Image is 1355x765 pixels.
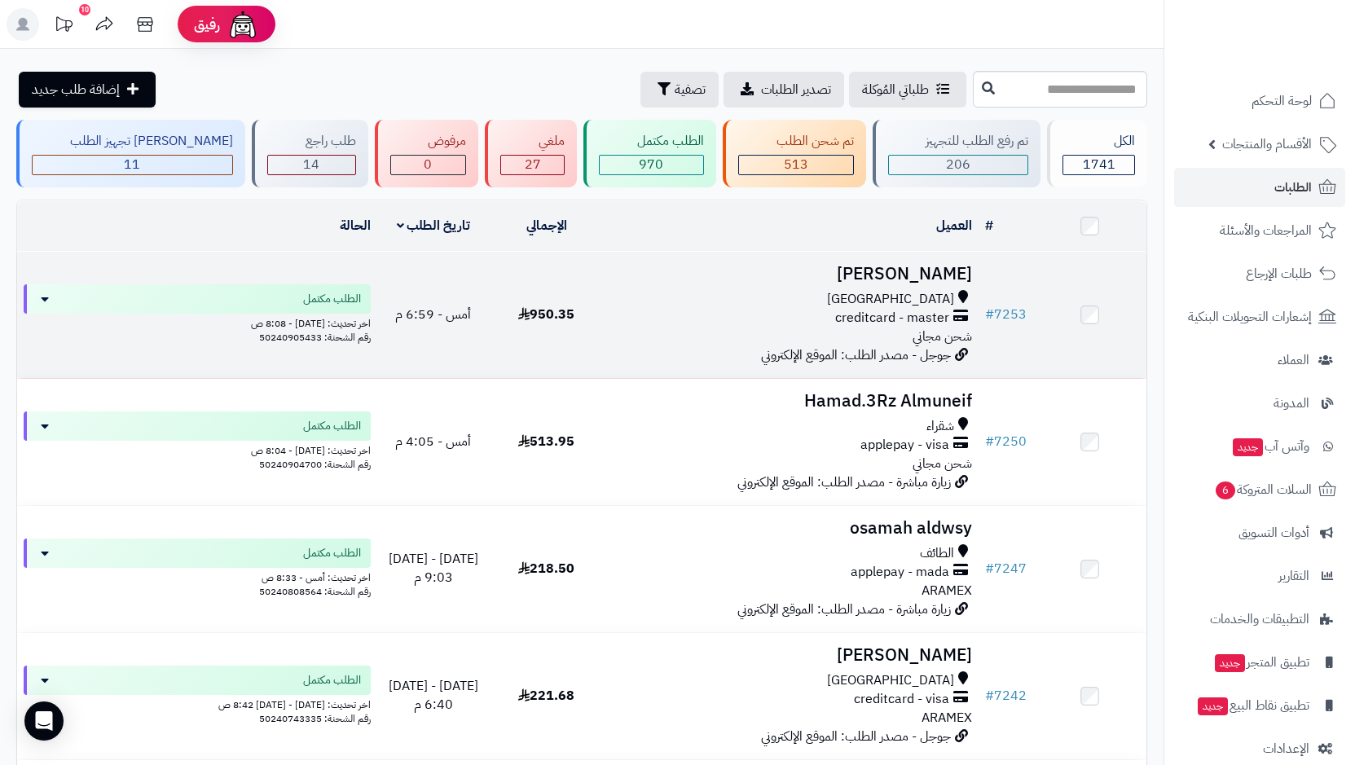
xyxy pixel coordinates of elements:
[303,155,319,174] span: 14
[24,314,371,331] div: اخر تحديث: [DATE] - 8:08 ص
[303,418,361,434] span: الطلب مكتمل
[518,432,574,451] span: 513.95
[1174,297,1345,336] a: إشعارات التحويلات البنكية
[1274,392,1309,415] span: المدونة
[24,701,64,741] div: Open Intercom Messenger
[862,80,929,99] span: طلباتي المُوكلة
[1174,81,1345,121] a: لوحة التحكم
[639,155,663,174] span: 970
[1210,608,1309,631] span: التطبيقات والخدمات
[719,120,869,187] a: تم شحن الطلب 513
[827,671,954,690] span: [GEOGRAPHIC_DATA]
[259,711,371,726] span: رقم الشحنة: 50240743335
[889,156,1028,174] div: 206
[24,695,371,712] div: اخر تحديث: [DATE] - [DATE] 8:42 ص
[869,120,1045,187] a: تم رفع الطلب للتجهيز 206
[501,156,564,174] div: 27
[1214,478,1312,501] span: السلات المتروكة
[1174,254,1345,293] a: طلبات الإرجاع
[1215,654,1245,672] span: جديد
[1238,521,1309,544] span: أدوات التسويق
[926,417,954,436] span: شقراء
[1220,219,1312,242] span: المراجعات والأسئلة
[79,4,90,15] div: 10
[1174,168,1345,207] a: الطلبات
[985,686,1027,706] a: #7242
[860,436,949,455] span: applepay - visa
[936,216,972,235] a: العميل
[1174,600,1345,639] a: التطبيقات والخدمات
[518,686,574,706] span: 221.68
[985,305,994,324] span: #
[675,80,706,99] span: تصفية
[340,216,371,235] a: الحالة
[32,132,233,151] div: [PERSON_NAME] تجهيز الطلب
[24,568,371,585] div: اخر تحديث: أمس - 8:33 ص
[1174,513,1345,552] a: أدوات التسويق
[1174,384,1345,423] a: المدونة
[33,156,232,174] div: 11
[985,559,994,578] span: #
[19,72,156,108] a: إضافة طلب جديد
[599,132,704,151] div: الطلب مكتمل
[913,327,972,346] span: شحن مجاني
[1213,651,1309,674] span: تطبيق المتجر
[737,600,951,619] span: زيارة مباشرة - مصدر الطلب: الموقع الإلكتروني
[395,305,471,324] span: أمس - 6:59 م
[389,549,478,587] span: [DATE] - [DATE] 9:03 م
[1263,737,1309,760] span: الإعدادات
[395,432,471,451] span: أمس - 4:05 م
[609,392,973,411] h3: Hamad.3Rz Almuneif
[784,155,808,174] span: 513
[249,120,372,187] a: طلب راجع 14
[913,454,972,473] span: شحن مجاني
[1278,565,1309,587] span: التقارير
[390,132,467,151] div: مرفوض
[227,8,259,41] img: ai-face.png
[888,132,1029,151] div: تم رفع الطلب للتجهيز
[985,432,994,451] span: #
[1231,435,1309,458] span: وآتس آب
[985,305,1027,324] a: #7253
[1274,176,1312,199] span: الطلبات
[424,155,432,174] span: 0
[761,80,831,99] span: تصدير الطلبات
[985,686,994,706] span: #
[761,727,951,746] span: جوجل - مصدر الطلب: الموقع الإلكتروني
[24,441,371,458] div: اخر تحديث: [DATE] - 8:04 ص
[1233,438,1263,456] span: جديد
[267,132,356,151] div: طلب راجع
[724,72,844,108] a: تصدير الطلبات
[1252,90,1312,112] span: لوحة التحكم
[609,519,973,538] h3: osamah aldwsy
[13,120,249,187] a: [PERSON_NAME] تجهيز الطلب 11
[303,672,361,688] span: الطلب مكتمل
[1174,427,1345,466] a: وآتس آبجديد
[1062,132,1135,151] div: الكل
[761,345,951,365] span: جوجل - مصدر الطلب: الموقع الإلكتروني
[600,156,703,174] div: 970
[1174,341,1345,380] a: العملاء
[124,155,140,174] span: 11
[985,559,1027,578] a: #7247
[739,156,853,174] div: 513
[194,15,220,34] span: رفيق
[1174,470,1345,509] a: السلات المتروكة6
[525,155,541,174] span: 27
[609,265,973,284] h3: [PERSON_NAME]
[1174,211,1345,250] a: المراجعات والأسئلة
[985,432,1027,451] a: #7250
[835,309,949,328] span: creditcard - master
[1216,481,1235,499] span: 6
[518,305,574,324] span: 950.35
[985,216,993,235] a: #
[482,120,580,187] a: ملغي 27
[259,457,371,472] span: رقم الشحنة: 50240904700
[303,545,361,561] span: الطلب مكتمل
[1222,133,1312,156] span: الأقسام والمنتجات
[389,676,478,714] span: [DATE] - [DATE] 6:40 م
[518,559,574,578] span: 218.50
[854,690,949,709] span: creditcard - visa
[1044,120,1150,187] a: الكل1741
[920,544,954,563] span: الطائف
